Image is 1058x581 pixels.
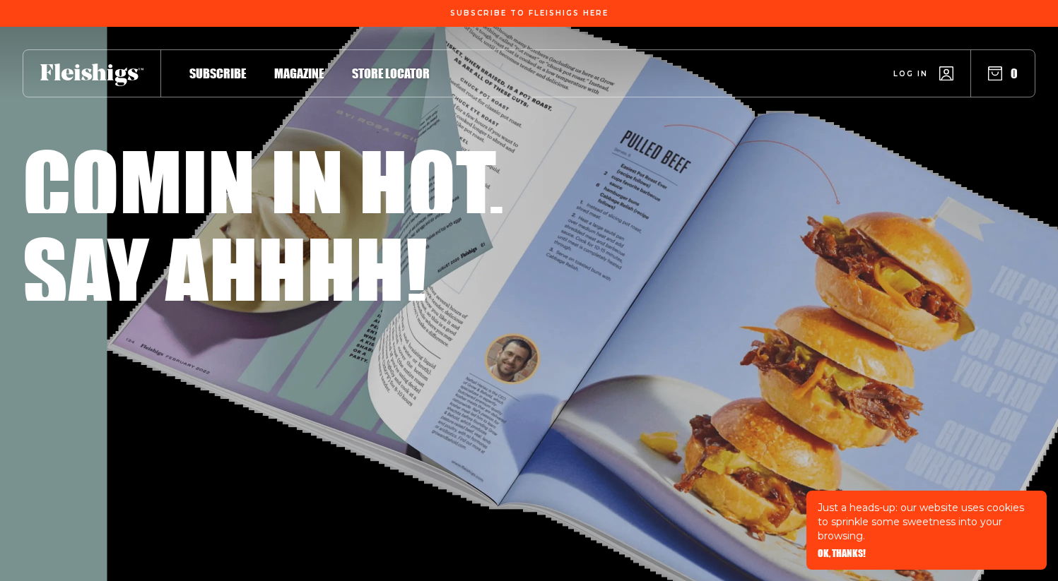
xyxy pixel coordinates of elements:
[988,66,1018,81] button: 0
[352,66,430,81] span: Store locator
[818,501,1035,543] p: Just a heads-up: our website uses cookies to sprinkle some sweetness into your browsing.
[352,64,430,83] a: Store locator
[893,68,928,79] span: Log in
[189,64,246,83] a: Subscribe
[274,66,324,81] span: Magazine
[189,66,246,81] span: Subscribe
[450,9,609,18] span: Subscribe To Fleishigs Here
[274,64,324,83] a: Magazine
[818,549,866,558] button: OK, THANKS!
[447,9,611,16] a: Subscribe To Fleishigs Here
[23,227,428,315] h1: Say ahhhh!
[23,140,504,227] h1: Comin in hot,
[893,66,953,80] a: Log in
